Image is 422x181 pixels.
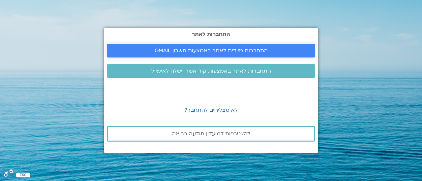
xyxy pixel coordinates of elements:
a: התחברות מיידית לאתר באמצעות חשבון GMAIL [107,44,315,57]
a: לא מצליחים להתחבר? [184,106,238,114]
span: התחברות מיידית לאתר באמצעות חשבון GMAIL [155,48,268,54]
span: התחברות לאתר באמצעות קוד אשר יישלח לאימייל [151,68,271,74]
a: התחברות לאתר באמצעות קוד אשר יישלח לאימייל [107,64,315,78]
h2: התחברות לאתר [107,31,315,37]
a: להצטרפות למועדון תודעה בריאה [107,126,315,142]
span: להצטרפות למועדון תודעה בריאה [172,131,250,137]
